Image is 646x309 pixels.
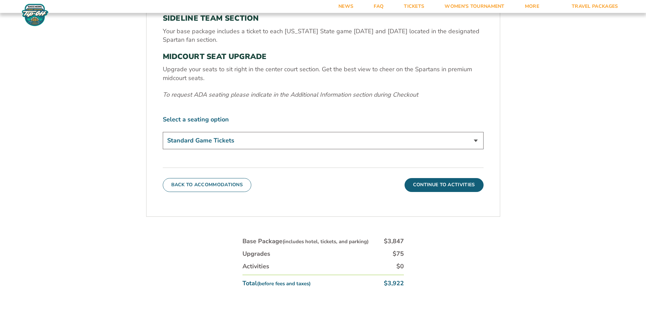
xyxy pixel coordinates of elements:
em: To request ADA seating please indicate in the Additional Information section during Checkout [163,91,418,99]
div: Upgrades [242,250,270,258]
div: $0 [396,262,404,271]
div: Base Package [242,237,369,246]
p: Upgrade your seats to sit right in the center court section. Get the best view to cheer on the Sp... [163,65,484,82]
small: (before fees and taxes) [257,280,311,287]
h3: SIDELINE TEAM SECTION [163,14,484,23]
div: $3,922 [384,279,404,288]
div: Activities [242,262,269,271]
div: Total [242,279,311,288]
label: Select a seating option [163,115,484,124]
img: Fort Myers Tip-Off [20,3,50,26]
div: $3,847 [384,237,404,246]
button: Continue To Activities [405,178,484,192]
p: Your base package includes a ticket to each [US_STATE] State game [DATE] and [DATE] located in th... [163,27,484,44]
div: $75 [393,250,404,258]
h3: MIDCOURT SEAT UPGRADE [163,52,484,61]
small: (includes hotel, tickets, and parking) [282,238,369,245]
button: Back To Accommodations [163,178,252,192]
